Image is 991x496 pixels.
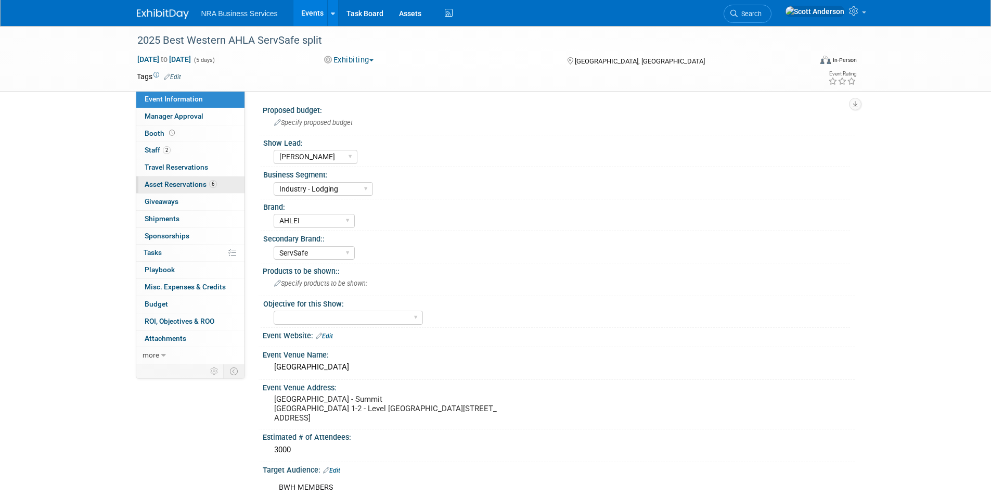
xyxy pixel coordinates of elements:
[145,214,179,223] span: Shipments
[263,380,855,393] div: Event Venue Address:
[205,364,224,378] td: Personalize Event Tab Strip
[136,313,244,330] a: ROI, Objectives & ROO
[820,56,831,64] img: Format-Inperson.png
[263,199,850,212] div: Brand:
[575,57,705,65] span: [GEOGRAPHIC_DATA], [GEOGRAPHIC_DATA]
[724,5,771,23] a: Search
[136,142,244,159] a: Staff2
[136,296,244,313] a: Budget
[136,91,244,108] a: Event Information
[159,55,169,63] span: to
[274,395,498,423] pre: [GEOGRAPHIC_DATA] - Summit [GEOGRAPHIC_DATA] 1-2 - Level [GEOGRAPHIC_DATA][STREET_ADDRESS]
[263,462,855,476] div: Target Audience:
[145,265,175,274] span: Playbook
[320,55,378,66] button: Exhibiting
[145,180,217,188] span: Asset Reservations
[274,119,353,126] span: Specify proposed budget
[263,328,855,341] div: Event Website:
[136,108,244,125] a: Manager Approval
[137,71,181,82] td: Tags
[263,135,850,148] div: Show Lead:
[136,176,244,193] a: Asset Reservations6
[316,333,333,340] a: Edit
[828,71,856,77] div: Event Rating
[223,364,244,378] td: Toggle Event Tabs
[145,283,226,291] span: Misc. Expenses & Credits
[136,330,244,347] a: Attachments
[785,6,845,17] img: Scott Anderson
[263,263,855,276] div: Products to be shown::
[145,146,171,154] span: Staff
[164,73,181,81] a: Edit
[263,429,855,442] div: Estimated # of Attendees:
[136,279,244,296] a: Misc. Expenses & Credits
[832,56,857,64] div: In-Person
[144,248,162,257] span: Tasks
[145,232,189,240] span: Sponsorships
[145,334,186,342] span: Attachments
[136,228,244,245] a: Sponsorships
[271,359,847,375] div: [GEOGRAPHIC_DATA]
[143,351,159,359] span: more
[263,167,850,180] div: Business Segment:
[134,31,796,50] div: 2025 Best Western AHLA ServSafe split
[263,231,850,244] div: Secondary Brand::
[137,55,191,64] span: [DATE] [DATE]
[263,347,855,360] div: Event Venue Name:
[263,103,855,116] div: Proposed budget:
[209,180,217,188] span: 6
[136,245,244,261] a: Tasks
[145,95,203,103] span: Event Information
[193,57,215,63] span: (5 days)
[145,129,177,137] span: Booth
[145,197,178,206] span: Giveaways
[145,317,214,325] span: ROI, Objectives & ROO
[136,262,244,278] a: Playbook
[163,146,171,154] span: 2
[201,9,278,18] span: NRA Business Services
[145,163,208,171] span: Travel Reservations
[738,10,762,18] span: Search
[136,347,244,364] a: more
[136,211,244,227] a: Shipments
[274,279,367,287] span: Specify products to be shown:
[136,194,244,210] a: Giveaways
[750,54,857,70] div: Event Format
[136,125,244,142] a: Booth
[323,467,340,474] a: Edit
[271,442,847,458] div: 3000
[137,9,189,19] img: ExhibitDay
[167,129,177,137] span: Booth not reserved yet
[145,300,168,308] span: Budget
[263,296,850,309] div: Objective for this Show:
[136,159,244,176] a: Travel Reservations
[145,112,203,120] span: Manager Approval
